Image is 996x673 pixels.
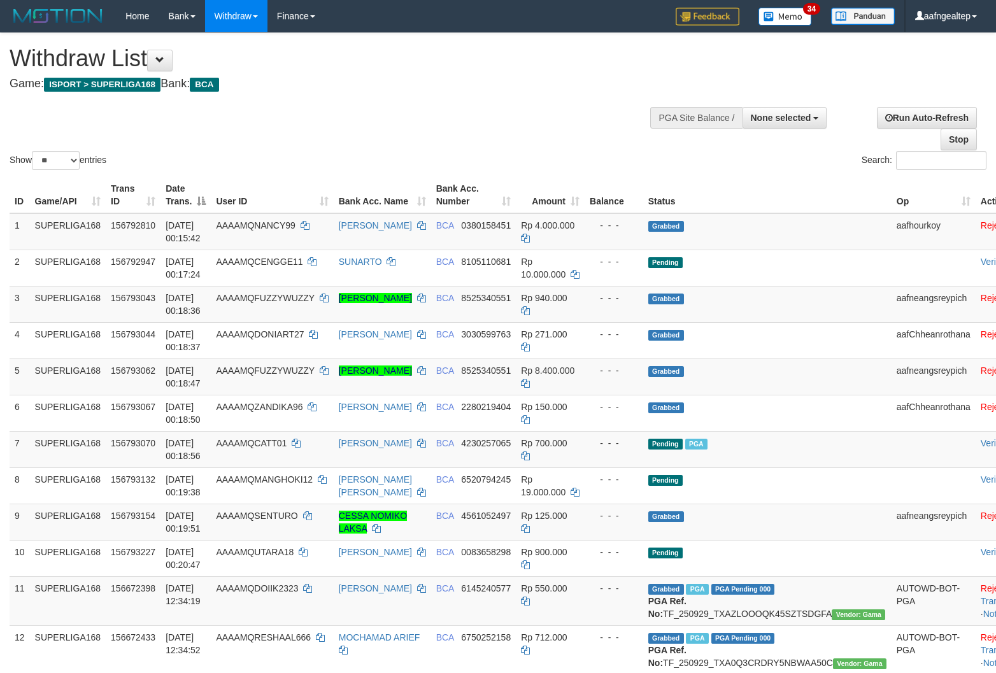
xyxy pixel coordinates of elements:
span: [DATE] 00:18:47 [166,365,201,388]
td: SUPERLIGA168 [30,576,106,625]
div: - - - [590,328,638,341]
span: Marked by aafsoycanthlai [686,633,708,644]
span: Rp 550.000 [521,583,567,593]
span: None selected [751,113,811,123]
span: Copy 8105110681 to clipboard [461,257,511,267]
td: 1 [10,213,30,250]
td: SUPERLIGA168 [30,322,106,358]
a: [PERSON_NAME] [339,293,412,303]
td: 10 [10,540,30,576]
span: 156792947 [111,257,155,267]
span: AAAAMQMANGHOKI12 [216,474,313,485]
span: Copy 8525340551 to clipboard [461,365,511,376]
td: SUPERLIGA168 [30,540,106,576]
th: Balance [585,177,643,213]
span: Rp 8.400.000 [521,365,574,376]
span: BCA [436,329,454,339]
a: [PERSON_NAME] [339,547,412,557]
td: aafChheanrothana [892,395,976,431]
span: Marked by aafsoycanthlai [686,584,708,595]
span: Rp 150.000 [521,402,567,412]
a: [PERSON_NAME] [PERSON_NAME] [339,474,412,497]
button: None selected [743,107,827,129]
span: Grabbed [648,294,684,304]
span: [DATE] 00:18:36 [166,293,201,316]
td: 4 [10,322,30,358]
td: 8 [10,467,30,504]
td: SUPERLIGA168 [30,250,106,286]
span: Copy 3030599763 to clipboard [461,329,511,339]
span: Rp 125.000 [521,511,567,521]
span: Rp 700.000 [521,438,567,448]
div: - - - [590,400,638,413]
td: aafneangsreypich [892,504,976,540]
a: [PERSON_NAME] [339,220,412,230]
a: [PERSON_NAME] [339,402,412,412]
span: Copy 4561052497 to clipboard [461,511,511,521]
h1: Withdraw List [10,46,651,71]
span: Grabbed [648,366,684,377]
span: AAAAMQRESHAAL666 [216,632,311,642]
th: Bank Acc. Name: activate to sort column ascending [334,177,431,213]
span: [DATE] 00:18:37 [166,329,201,352]
span: 156793154 [111,511,155,521]
span: 34 [803,3,820,15]
div: - - - [590,631,638,644]
div: PGA Site Balance / [650,107,742,129]
span: ISPORT > SUPERLIGA168 [44,78,160,92]
span: BCA [436,293,454,303]
td: 9 [10,504,30,540]
span: 156792810 [111,220,155,230]
th: Amount: activate to sort column ascending [516,177,585,213]
a: [PERSON_NAME] [339,438,412,448]
span: 156793043 [111,293,155,303]
td: SUPERLIGA168 [30,431,106,467]
img: panduan.png [831,8,895,25]
td: 7 [10,431,30,467]
div: - - - [590,255,638,268]
span: BCA [436,474,454,485]
b: PGA Ref. No: [648,596,687,619]
a: [PERSON_NAME] [339,329,412,339]
span: 156793067 [111,402,155,412]
span: Marked by aafnonsreyleab [685,439,708,450]
th: Status [643,177,892,213]
a: SUNARTO [339,257,382,267]
div: - - - [590,364,638,377]
td: 3 [10,286,30,322]
a: Run Auto-Refresh [877,107,977,129]
h4: Game: Bank: [10,78,651,90]
span: Copy 0380158451 to clipboard [461,220,511,230]
span: BCA [436,402,454,412]
span: [DATE] 00:20:47 [166,547,201,570]
span: 156672398 [111,583,155,593]
span: 156672433 [111,632,155,642]
span: Grabbed [648,584,684,595]
th: Date Trans.: activate to sort column descending [160,177,211,213]
th: Bank Acc. Number: activate to sort column ascending [431,177,516,213]
td: aafhourkoy [892,213,976,250]
span: AAAAMQFUZZYWUZZY [216,293,315,303]
td: SUPERLIGA168 [30,467,106,504]
span: AAAAMQSENTURO [216,511,297,521]
td: SUPERLIGA168 [30,358,106,395]
td: SUPERLIGA168 [30,213,106,250]
th: Trans ID: activate to sort column ascending [106,177,160,213]
td: 5 [10,358,30,395]
div: - - - [590,437,638,450]
span: Copy 0083658298 to clipboard [461,547,511,557]
span: [DATE] 00:15:42 [166,220,201,243]
td: aafneangsreypich [892,358,976,395]
span: [DATE] 00:19:51 [166,511,201,534]
span: Rp 19.000.000 [521,474,566,497]
span: Grabbed [648,511,684,522]
span: AAAAMQUTARA18 [216,547,294,557]
a: Stop [941,129,977,150]
span: BCA [436,220,454,230]
div: - - - [590,509,638,522]
span: BCA [436,583,454,593]
div: - - - [590,473,638,486]
span: BCA [436,365,454,376]
span: Rp 10.000.000 [521,257,566,280]
span: Pending [648,439,683,450]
